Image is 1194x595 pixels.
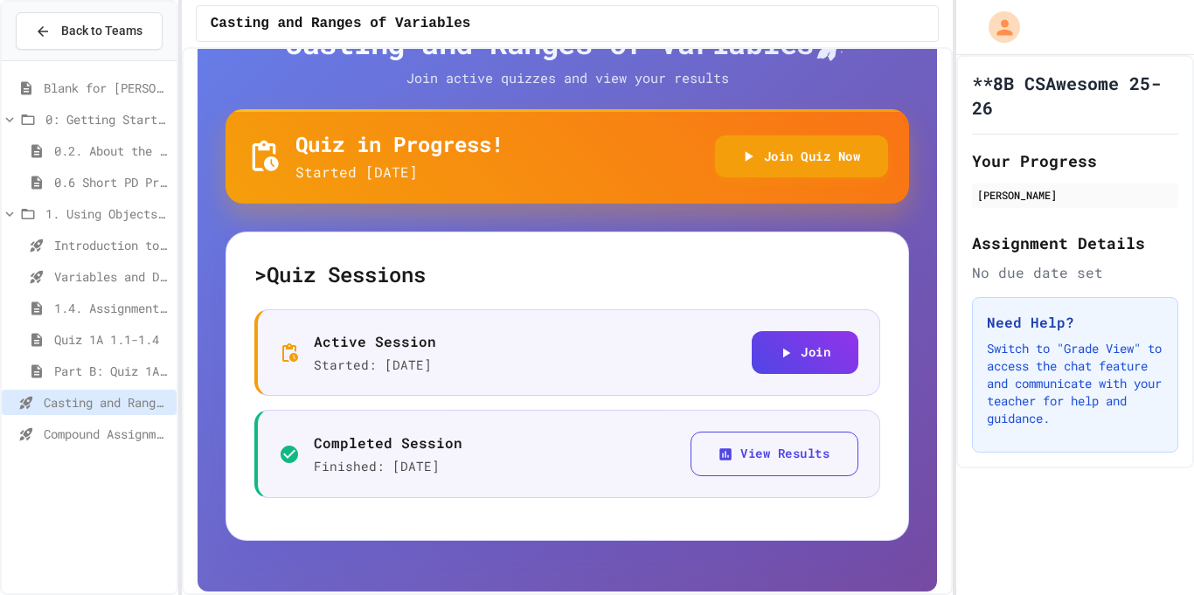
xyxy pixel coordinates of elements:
[987,340,1163,427] p: Switch to "Grade View" to access the chat feature and communicate with your teacher for help and ...
[970,7,1024,47] div: My Account
[314,331,436,352] p: Active Session
[54,173,170,191] span: 0.6 Short PD Pretest
[314,356,436,375] p: Started: [DATE]
[54,299,170,317] span: 1.4. Assignment and Input
[972,71,1178,120] h1: **8B CSAwesome 25-26
[314,457,462,476] p: Finished: [DATE]
[44,425,170,443] span: Compound Assignment Operators
[54,236,170,254] span: Introduction to Algorithms, Programming, and Compilers
[972,262,1178,283] div: No due date set
[44,393,170,412] span: Casting and Ranges of Variables
[16,12,163,50] button: Back to Teams
[45,110,170,128] span: 0: Getting Started
[61,22,142,40] span: Back to Teams
[54,362,170,380] span: Part B: Quiz 1A 1.1-1.4
[752,331,858,374] button: Join
[54,330,170,349] span: Quiz 1A 1.1-1.4
[295,162,503,183] p: Started [DATE]
[371,68,764,88] p: Join active quizzes and view your results
[226,24,910,61] h4: Casting and Ranges of Variables 🚀
[295,130,503,158] h5: Quiz in Progress!
[54,267,170,286] span: Variables and Data Types - Quiz
[211,13,471,34] span: Casting and Ranges of Variables
[987,312,1163,333] h3: Need Help?
[314,432,462,453] p: Completed Session
[45,204,170,223] span: 1. Using Objects and Methods
[977,187,1173,203] div: [PERSON_NAME]
[691,432,858,476] button: View Results
[54,142,170,160] span: 0.2. About the AP CSA Exam
[972,231,1178,255] h2: Assignment Details
[44,79,170,97] span: Blank for [PERSON_NAME]-dont break it
[715,135,889,178] button: Join Quiz Now
[254,260,881,288] h5: > Quiz Sessions
[972,149,1178,173] h2: Your Progress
